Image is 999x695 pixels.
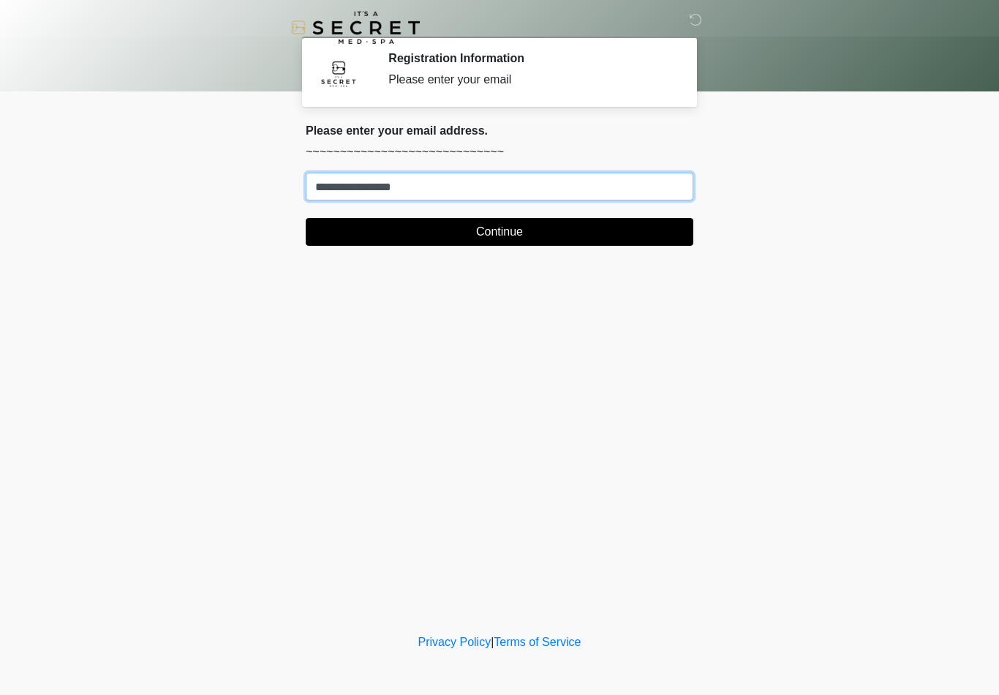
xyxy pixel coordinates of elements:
[388,71,671,89] div: Please enter your email
[491,636,494,648] a: |
[291,11,420,44] img: It's A Secret Med Spa Logo
[418,636,491,648] a: Privacy Policy
[306,124,693,138] h2: Please enter your email address.
[317,51,361,95] img: Agent Avatar
[494,636,581,648] a: Terms of Service
[388,51,671,65] h2: Registration Information
[306,218,693,246] button: Continue
[306,143,693,161] p: ~~~~~~~~~~~~~~~~~~~~~~~~~~~~~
